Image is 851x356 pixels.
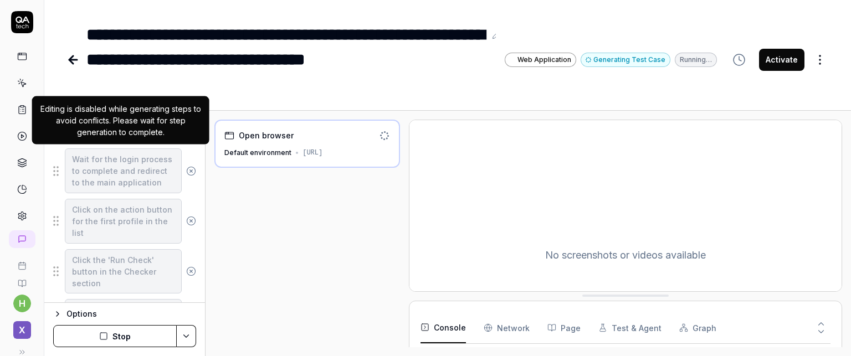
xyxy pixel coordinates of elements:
[598,312,662,343] button: Test & Agent
[39,103,203,138] div: Editing is disabled while generating steps to avoid conflicts. Please wait for step generation to...
[53,148,196,194] div: Suggestions
[13,321,31,339] span: x
[13,295,31,312] button: h
[53,198,196,244] div: Suggestions
[53,298,196,344] div: Suggestions
[484,312,530,343] button: Network
[182,210,200,232] button: Remove step
[581,53,670,67] button: Generating Test Case
[224,148,291,158] div: Default environment
[726,49,752,71] button: View version history
[182,260,200,282] button: Remove step
[517,55,571,65] span: Web Application
[239,130,294,141] div: Open browser
[675,53,717,67] div: Running…
[53,325,177,347] button: Stop
[759,49,804,71] button: Activate
[4,252,39,270] a: Book a call with us
[4,270,39,288] a: Documentation
[9,230,35,248] a: New conversation
[303,148,322,158] div: [URL]
[53,307,196,321] button: Options
[182,160,200,182] button: Remove step
[505,52,576,67] a: Web Application
[53,249,196,295] div: Suggestions
[4,312,39,341] button: x
[679,312,716,343] button: Graph
[66,307,196,321] div: Options
[547,312,581,343] button: Page
[421,312,466,343] button: Console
